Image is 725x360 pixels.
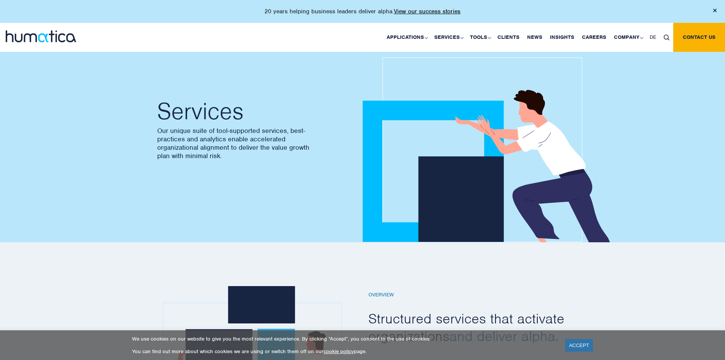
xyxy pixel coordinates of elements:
[523,23,546,52] a: News
[466,23,494,52] a: Tools
[430,23,466,52] a: Services
[664,35,669,40] img: search_icon
[546,23,578,52] a: Insights
[157,100,355,123] h2: Services
[157,126,355,160] p: Our unique suite of tool-supported services, best-practices and analytics enable accelerated orga...
[323,348,354,355] a: cookie policy
[132,348,556,355] p: You can find out more about which cookies we are using or switch them off on our page.
[363,58,626,242] img: about_banner1
[610,23,646,52] a: Company
[494,23,523,52] a: Clients
[449,327,559,345] span: and deliver alpha.
[394,8,460,15] a: View our success stories
[673,23,725,52] a: Contact us
[368,310,574,345] h2: Structured services that activate organizations
[132,336,556,342] p: We use cookies on our website to give you the most relevant experience. By clicking “Accept”, you...
[578,23,610,52] a: Careers
[565,339,593,352] a: ACCEPT
[646,23,660,52] a: DE
[650,34,656,40] span: DE
[6,30,76,42] img: logo
[383,23,430,52] a: Applications
[265,8,460,15] p: 20 years helping business leaders deliver alpha.
[368,292,574,298] h6: Overview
